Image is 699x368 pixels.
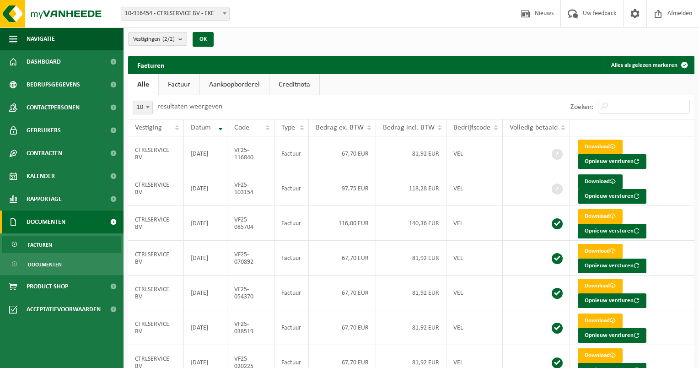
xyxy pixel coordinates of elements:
[128,310,184,345] td: CTRLSERVICE BV
[133,101,153,114] span: 10
[128,276,184,310] td: CTRLSERVICE BV
[309,276,376,310] td: 67,70 EUR
[200,74,269,95] a: Aankoopborderel
[376,310,447,345] td: 81,92 EUR
[184,206,227,241] td: [DATE]
[376,171,447,206] td: 118,28 EUR
[578,189,646,204] button: Opnieuw versturen
[578,244,623,259] a: Download
[27,211,65,233] span: Documenten
[184,276,227,310] td: [DATE]
[510,124,558,131] span: Volledig betaald
[227,241,274,276] td: VF25-070892
[274,241,308,276] td: Factuur
[578,293,646,308] button: Opnieuw versturen
[28,236,52,254] span: Facturen
[376,136,447,171] td: 81,92 EUR
[578,259,646,273] button: Opnieuw versturen
[227,171,274,206] td: VF25-103154
[27,119,61,142] span: Gebruikers
[121,7,229,20] span: 10-916454 - CTRLSERVICE BV - EKE
[274,206,308,241] td: Factuur
[446,206,503,241] td: VEL
[128,32,187,46] button: Vestigingen(2/2)
[604,56,694,74] button: Alles als gelezen markeren
[578,154,646,169] button: Opnieuw versturen
[128,136,184,171] td: CTRLSERVICE BV
[227,136,274,171] td: VF25-116840
[27,142,62,165] span: Contracten
[133,32,175,46] span: Vestigingen
[274,310,308,345] td: Factuur
[162,36,175,42] count: (2/2)
[128,56,174,74] h2: Facturen
[446,310,503,345] td: VEL
[227,206,274,241] td: VF25-085704
[309,136,376,171] td: 67,70 EUR
[128,206,184,241] td: CTRLSERVICE BV
[128,74,158,95] a: Alle
[274,136,308,171] td: Factuur
[27,165,55,188] span: Kalender
[157,103,222,110] label: resultaten weergeven
[27,188,62,211] span: Rapportage
[159,74,199,95] a: Factuur
[27,50,61,73] span: Dashboard
[453,124,490,131] span: Bedrijfscode
[184,241,227,276] td: [DATE]
[133,101,152,114] span: 10
[227,276,274,310] td: VF25-054370
[376,241,447,276] td: 81,92 EUR
[227,310,274,345] td: VF25-038519
[28,256,62,273] span: Documenten
[128,171,184,206] td: CTRLSERVICE BV
[446,136,503,171] td: VEL
[578,174,623,189] a: Download
[309,310,376,345] td: 67,70 EUR
[27,298,101,321] span: Acceptatievoorwaarden
[128,241,184,276] td: CTRLSERVICE BV
[184,136,227,171] td: [DATE]
[376,206,447,241] td: 140,36 EUR
[27,275,68,298] span: Product Shop
[446,241,503,276] td: VEL
[383,124,435,131] span: Bedrag incl. BTW
[309,206,376,241] td: 116,00 EUR
[193,32,214,47] button: OK
[578,209,623,224] a: Download
[2,255,121,273] a: Documenten
[184,171,227,206] td: [DATE]
[274,276,308,310] td: Factuur
[27,27,55,50] span: Navigatie
[274,171,308,206] td: Factuur
[446,276,503,310] td: VEL
[578,224,646,238] button: Opnieuw versturen
[281,124,295,131] span: Type
[191,124,211,131] span: Datum
[570,103,593,111] label: Zoeken:
[578,348,623,363] a: Download
[27,96,80,119] span: Contactpersonen
[234,124,249,131] span: Code
[578,314,623,328] a: Download
[184,310,227,345] td: [DATE]
[309,171,376,206] td: 97,75 EUR
[269,74,319,95] a: Creditnota
[121,7,230,21] span: 10-916454 - CTRLSERVICE BV - EKE
[376,276,447,310] td: 81,92 EUR
[578,279,623,293] a: Download
[578,140,623,154] a: Download
[578,328,646,343] button: Opnieuw versturen
[27,73,80,96] span: Bedrijfsgegevens
[2,236,121,253] a: Facturen
[135,124,162,131] span: Vestiging
[309,241,376,276] td: 67,70 EUR
[446,171,503,206] td: VEL
[316,124,364,131] span: Bedrag ex. BTW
